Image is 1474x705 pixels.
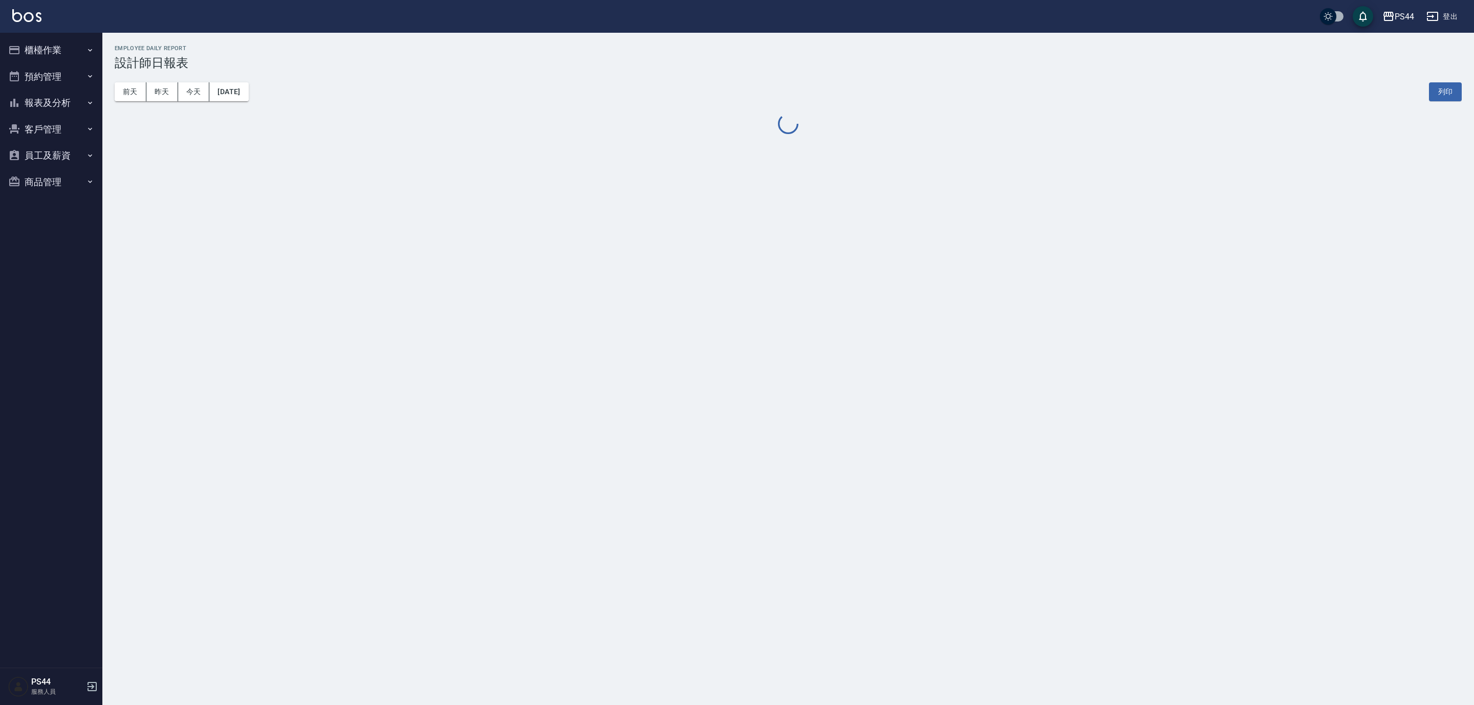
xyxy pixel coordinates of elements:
button: [DATE] [209,82,248,101]
h2: Employee Daily Report [115,45,1462,52]
button: 前天 [115,82,146,101]
h5: PS44 [31,677,83,687]
button: 商品管理 [4,169,98,195]
button: 預約管理 [4,63,98,90]
button: 報表及分析 [4,90,98,116]
button: 登出 [1422,7,1462,26]
button: 客戶管理 [4,116,98,143]
button: 櫃檯作業 [4,37,98,63]
button: save [1353,6,1373,27]
button: 今天 [178,82,210,101]
img: Person [8,676,29,697]
button: 員工及薪資 [4,142,98,169]
button: 列印 [1429,82,1462,101]
div: PS44 [1395,10,1414,23]
h3: 設計師日報表 [115,56,1462,70]
button: 昨天 [146,82,178,101]
button: PS44 [1378,6,1418,27]
img: Logo [12,9,41,22]
p: 服務人員 [31,687,83,696]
